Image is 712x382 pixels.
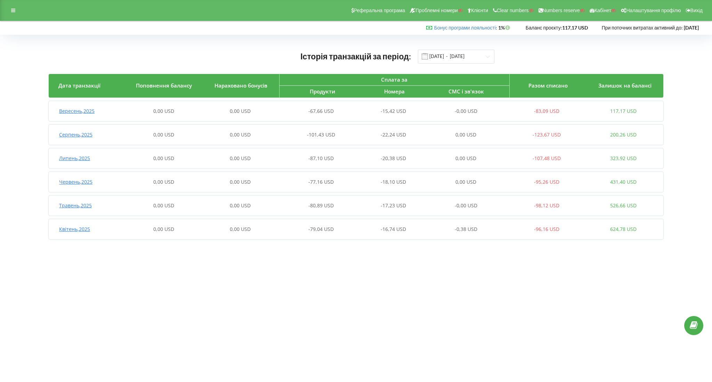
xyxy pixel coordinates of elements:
span: -20,38 USD [381,155,406,161]
span: 0,00 USD [153,202,174,209]
span: Клієнти [471,8,488,13]
span: Продукти [310,88,335,95]
strong: 1% [498,25,512,31]
span: 526,66 USD [610,202,637,209]
span: Травень , 2025 [59,202,92,209]
span: 0,00 USD [230,108,251,114]
span: -79,04 USD [308,226,334,232]
span: Червень , 2025 [59,178,92,185]
span: СМС і зв'язок [448,88,484,95]
span: -107,48 USD [533,155,561,161]
span: Разом списано [528,82,568,89]
span: -16,74 USD [381,226,406,232]
span: -18,10 USD [381,178,406,185]
span: При поточних витратах активний до: [602,25,683,31]
a: Бонус програми лояльності [434,25,496,31]
span: 0,00 USD [230,178,251,185]
span: 0,00 USD [230,226,251,232]
span: 431,40 USD [610,178,637,185]
span: 0,00 USD [153,226,174,232]
span: Numbers reserve [543,8,580,13]
span: 200,26 USD [610,131,637,138]
span: Залишок на балансі [598,82,652,89]
span: : [434,25,497,31]
span: -77,16 USD [308,178,334,185]
span: -95,26 USD [534,178,559,185]
span: -87,10 USD [308,155,334,161]
span: Clear numbers [497,8,529,13]
span: Квітень , 2025 [59,226,90,232]
span: -15,42 USD [381,108,406,114]
span: 0,00 USD [230,202,251,209]
span: Липень , 2025 [59,155,90,161]
span: -0,00 USD [455,108,477,114]
span: 117,17 USD [610,108,637,114]
span: -98,12 USD [534,202,559,209]
span: 0,00 USD [153,108,174,114]
span: 624,78 USD [610,226,637,232]
span: -80,89 USD [308,202,334,209]
span: Поповнення балансу [136,82,192,89]
span: 0,00 USD [230,155,251,161]
span: Номера [384,88,405,95]
span: 0,00 USD [455,178,476,185]
span: Баланс проєкту: [526,25,562,31]
span: Кабінет [594,8,612,13]
span: -67,66 USD [308,108,334,114]
span: -17,23 USD [381,202,406,209]
span: Реферальна програма [354,8,405,13]
span: -0,00 USD [455,202,477,209]
span: Проблемні номери [415,8,458,13]
span: 0,00 USD [455,155,476,161]
span: -96,16 USD [534,226,559,232]
span: -123,67 USD [533,131,561,138]
span: Сплата за [381,76,407,83]
span: Дата транзакції [58,82,100,89]
span: 0,00 USD [153,131,174,138]
span: 0,00 USD [230,131,251,138]
span: -0,38 USD [455,226,477,232]
span: 0,00 USD [455,131,476,138]
span: Історія транзакцій за період: [300,51,411,61]
span: Нараховано бонусів [215,82,267,89]
span: 323,92 USD [610,155,637,161]
strong: 117,17 USD [562,25,588,31]
span: Вихід [690,8,703,13]
span: 0,00 USD [153,155,174,161]
span: -83,09 USD [534,108,559,114]
span: Серпень , 2025 [59,131,92,138]
strong: [DATE] [684,25,699,31]
span: -22,24 USD [381,131,406,138]
span: -101,43 USD [307,131,335,138]
span: Налаштування профілю [626,8,681,13]
span: Вересень , 2025 [59,108,95,114]
span: 0,00 USD [153,178,174,185]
